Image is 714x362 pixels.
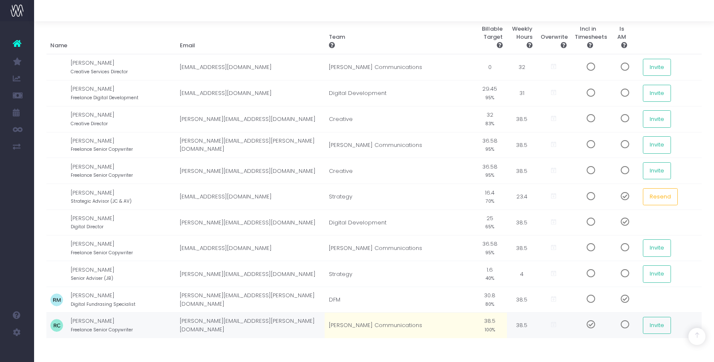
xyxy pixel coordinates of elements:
small: 83% [485,119,494,127]
td: 38.5 [507,106,537,132]
img: images/default_profile_image.png [11,345,23,358]
button: Invite [643,110,671,127]
td: 38.5 [507,210,537,236]
td: [PERSON_NAME] [71,287,176,313]
td: 36.58 [473,132,507,158]
td: [EMAIL_ADDRESS][DOMAIN_NAME] [176,54,325,80]
td: [PERSON_NAME] [71,210,176,236]
button: Invite [643,85,671,102]
td: [PERSON_NAME] [71,235,176,261]
small: 95% [485,145,494,152]
td: 4 [507,261,537,287]
td: Digital Development [325,210,472,236]
img: profile_images [50,164,63,177]
small: Digital Director [71,222,104,230]
small: Senior Adviser (JB) [71,274,113,282]
td: 36.58 [473,158,507,184]
td: [PERSON_NAME] Communications [325,235,472,261]
small: 80% [485,300,494,307]
td: 0 [473,54,507,80]
img: profile_images [50,61,63,74]
img: profile_images [50,190,63,203]
th: Team [325,20,472,55]
td: [PERSON_NAME][EMAIL_ADDRESS][DOMAIN_NAME] [176,210,325,236]
td: [PERSON_NAME] [71,106,176,132]
td: 25 [473,210,507,236]
th: Name [46,20,176,55]
td: [EMAIL_ADDRESS][DOMAIN_NAME] [176,184,325,210]
img: profile_images [50,293,63,306]
td: [PERSON_NAME][EMAIL_ADDRESS][DOMAIN_NAME] [176,106,325,132]
th: Weekly Hours [507,20,537,55]
td: 1.6 [473,261,507,287]
img: profile_images [50,87,63,100]
td: DFM [325,287,472,313]
img: profile_images [50,139,63,152]
small: Strategic Advisor (JC & AV) [71,197,132,204]
td: 38.5 [507,132,537,158]
td: 30.8 [473,287,507,313]
td: [EMAIL_ADDRESS][DOMAIN_NAME] [176,80,325,106]
small: Freelance Senior Copywriter [71,171,133,178]
th: Overwrite [537,20,571,55]
td: [PERSON_NAME] [71,261,176,287]
td: 38.5 [507,287,537,313]
td: 29.45 [473,80,507,106]
button: Invite [643,239,671,256]
small: 40% [486,274,494,282]
small: Freelance Senior Copywriter [71,145,133,152]
small: Creative Services Director [71,67,128,75]
td: [PERSON_NAME] Communications [325,312,472,338]
td: 32 [507,54,537,80]
td: [PERSON_NAME] [71,132,176,158]
button: Resend [643,188,678,205]
td: [EMAIL_ADDRESS][DOMAIN_NAME] [176,235,325,261]
small: Freelance Senior Copywriter [71,248,133,256]
img: profile_images [50,216,63,229]
img: profile_images [50,319,63,332]
small: 70% [486,197,494,204]
button: Invite [643,162,671,179]
th: Billable Target [473,20,507,55]
img: profile_images [50,113,63,126]
td: [PERSON_NAME] Communications [325,132,472,158]
td: [PERSON_NAME][EMAIL_ADDRESS][PERSON_NAME][DOMAIN_NAME] [176,287,325,313]
button: Invite [643,59,671,76]
small: 100% [485,325,495,333]
td: [PERSON_NAME][EMAIL_ADDRESS][DOMAIN_NAME] [176,158,325,184]
small: 95% [485,93,494,101]
th: Incl in Timesheets [571,20,605,55]
small: Creative Director [71,119,108,127]
button: Invite [643,136,671,153]
td: 36.58 [473,235,507,261]
button: Invite [643,317,671,334]
td: 38.5 [507,312,537,338]
th: Is AM [605,20,639,55]
td: 38.5 [473,312,507,338]
td: [PERSON_NAME] Communications [325,54,472,80]
small: 65% [485,222,494,230]
td: [PERSON_NAME][EMAIL_ADDRESS][DOMAIN_NAME] [176,261,325,287]
td: 32 [473,106,507,132]
td: [PERSON_NAME][EMAIL_ADDRESS][PERSON_NAME][DOMAIN_NAME] [176,132,325,158]
small: 95% [485,171,494,178]
td: [PERSON_NAME][EMAIL_ADDRESS][PERSON_NAME][DOMAIN_NAME] [176,312,325,338]
small: Digital Fundrasing Specialist [71,300,135,307]
td: Digital Development [325,80,472,106]
th: Email [176,20,325,55]
td: Creative [325,158,472,184]
td: 31 [507,80,537,106]
small: Freelance Digital Development [71,93,138,101]
td: [PERSON_NAME] [71,184,176,210]
small: 95% [485,248,494,256]
small: Freelance Senior Copywriter [71,325,133,333]
td: [PERSON_NAME] [71,312,176,338]
td: Strategy [325,261,472,287]
td: 23.4 [507,184,537,210]
td: [PERSON_NAME] [71,80,176,106]
td: 16.4 [473,184,507,210]
button: Invite [643,265,671,282]
td: Creative [325,106,472,132]
td: 38.5 [507,235,537,261]
td: [PERSON_NAME] [71,54,176,80]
